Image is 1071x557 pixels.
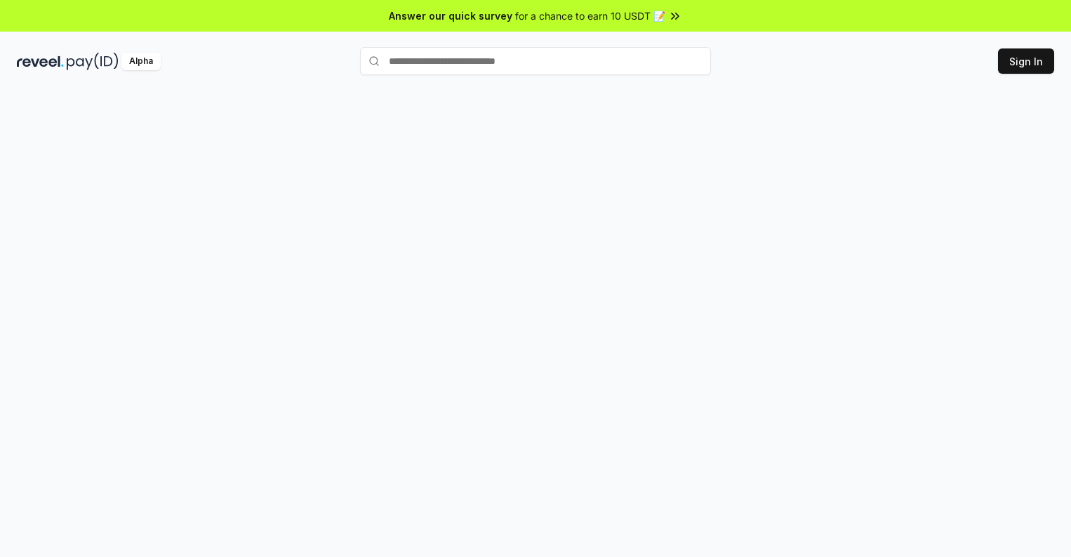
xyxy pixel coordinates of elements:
[998,48,1054,74] button: Sign In
[121,53,161,70] div: Alpha
[67,53,119,70] img: pay_id
[389,8,512,23] span: Answer our quick survey
[17,53,64,70] img: reveel_dark
[515,8,665,23] span: for a chance to earn 10 USDT 📝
